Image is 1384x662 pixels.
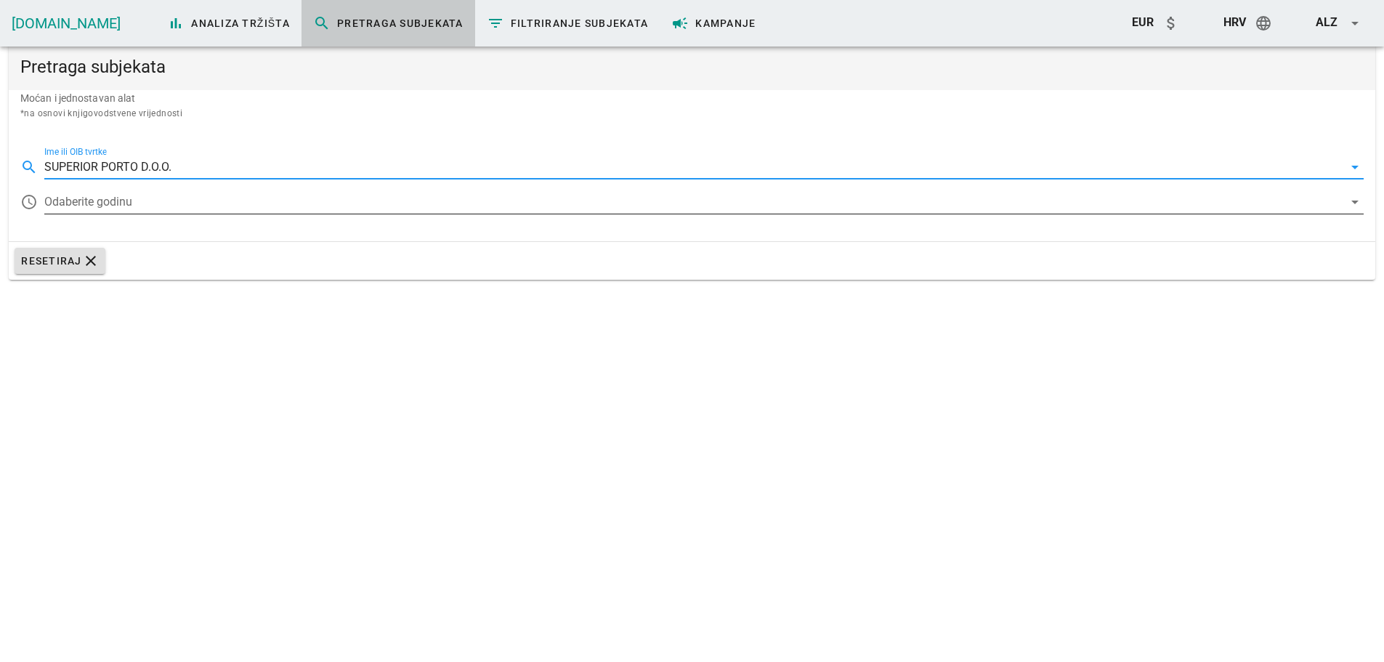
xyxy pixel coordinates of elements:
[167,15,290,32] span: Analiza tržišta
[20,106,1364,121] div: *na osnovi knjigovodstvene vrijednosti
[313,15,464,32] span: Pretraga subjekata
[44,190,1364,214] div: Odaberite godinu
[82,252,100,270] i: clear
[1223,15,1246,29] span: hrv
[487,15,649,32] span: Filtriranje subjekata
[487,15,504,32] i: filter_list
[44,156,1343,179] input: Počnite upisivati za pretragu
[671,15,756,32] span: Kampanje
[1346,158,1364,176] i: arrow_drop_down
[20,193,38,211] i: access_time
[1162,15,1180,32] i: attach_money
[167,15,185,32] i: bar_chart
[9,90,1375,132] div: Moćan i jednostavan alat
[1132,15,1154,29] span: EUR
[671,15,689,32] i: campaign
[12,15,121,32] a: [DOMAIN_NAME]
[20,252,100,270] span: Resetiraj
[9,44,1375,90] div: Pretraga subjekata
[313,15,331,32] i: search
[44,147,107,158] label: Ime ili OIB tvrtke
[1255,15,1272,32] i: language
[15,248,105,274] button: Resetiraj
[1346,193,1364,211] i: arrow_drop_down
[1346,15,1364,32] i: arrow_drop_down
[20,158,38,176] i: search
[1316,15,1338,29] span: alz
